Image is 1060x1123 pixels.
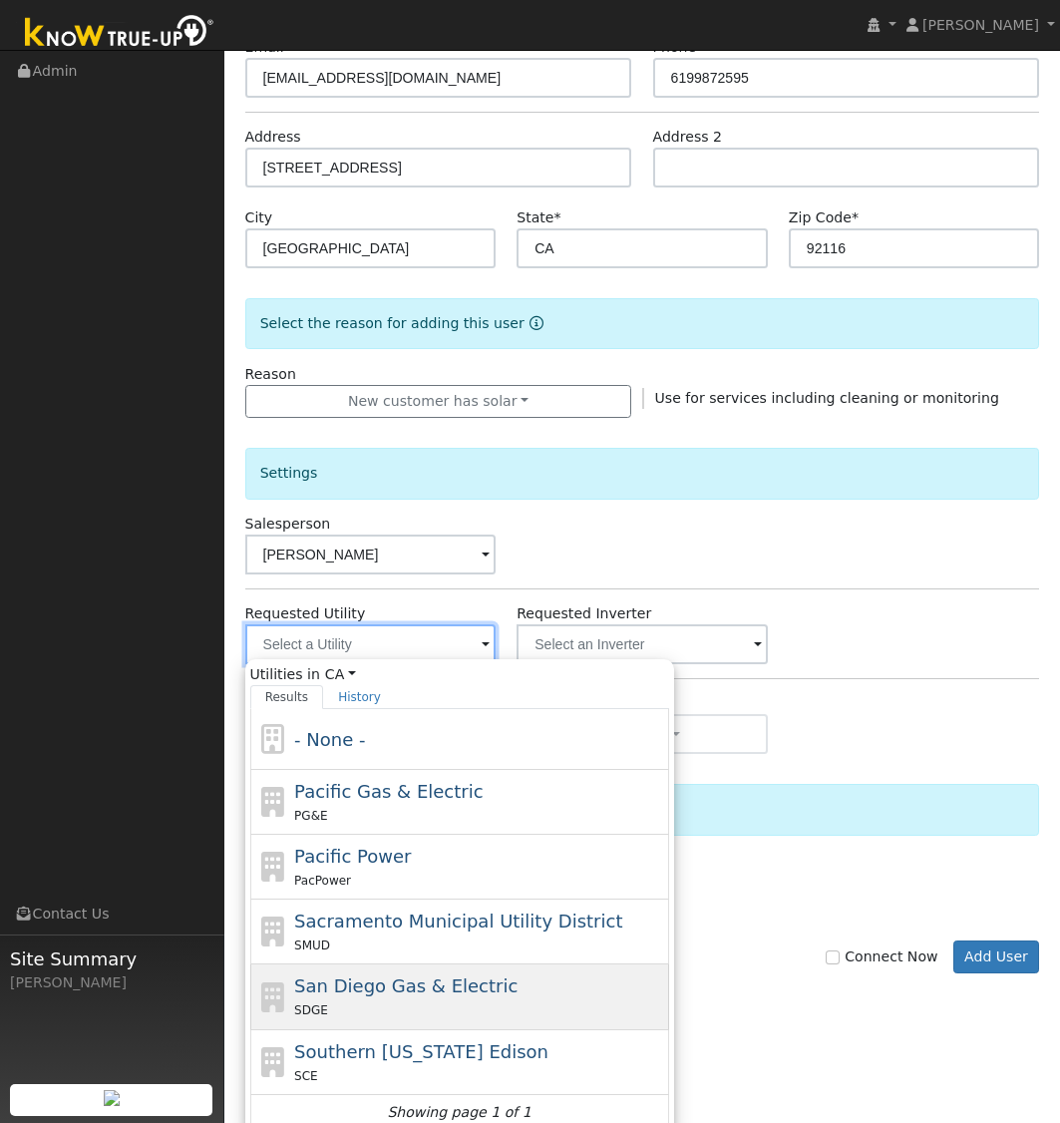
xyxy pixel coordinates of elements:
[245,364,296,385] label: Reason
[245,624,497,664] input: Select a Utility
[245,514,331,535] label: Salesperson
[655,390,999,406] span: Use for services including cleaning or monitoring
[245,535,497,574] input: Select a User
[10,972,213,993] div: [PERSON_NAME]
[294,846,411,867] span: Pacific Power
[294,911,622,932] span: Sacramento Municipal Utility District
[325,664,356,685] a: CA
[10,945,213,972] span: Site Summary
[294,874,351,888] span: PacPower
[653,127,723,148] label: Address 2
[245,603,366,624] label: Requested Utility
[852,209,859,225] span: Required
[294,1069,318,1083] span: SCE
[517,624,768,664] input: Select an Inverter
[250,685,324,709] a: Results
[294,975,518,996] span: San Diego Gas & Electric
[15,11,224,56] img: Know True-Up
[245,127,301,148] label: Address
[245,448,1040,499] div: Settings
[250,664,669,685] span: Utilities in
[294,781,483,802] span: Pacific Gas & Electric
[323,685,396,709] a: History
[245,298,1040,349] div: Select the reason for adding this user
[294,809,327,823] span: PG&E
[245,207,273,228] label: City
[789,207,859,228] label: Zip Code
[953,940,1040,974] button: Add User
[245,385,632,419] button: New customer has solar
[525,315,543,331] a: Reason for new user
[517,207,560,228] label: State
[553,209,560,225] span: Required
[294,729,365,750] span: - None -
[517,603,651,624] label: Requested Inverter
[294,938,330,952] span: SMUD
[387,1102,530,1123] i: Showing page 1 of 1
[826,950,840,964] input: Connect Now
[294,1003,328,1017] span: SDGE
[104,1090,120,1106] img: retrieve
[294,1041,548,1062] span: Southern [US_STATE] Edison
[826,946,937,967] label: Connect Now
[922,17,1039,33] span: [PERSON_NAME]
